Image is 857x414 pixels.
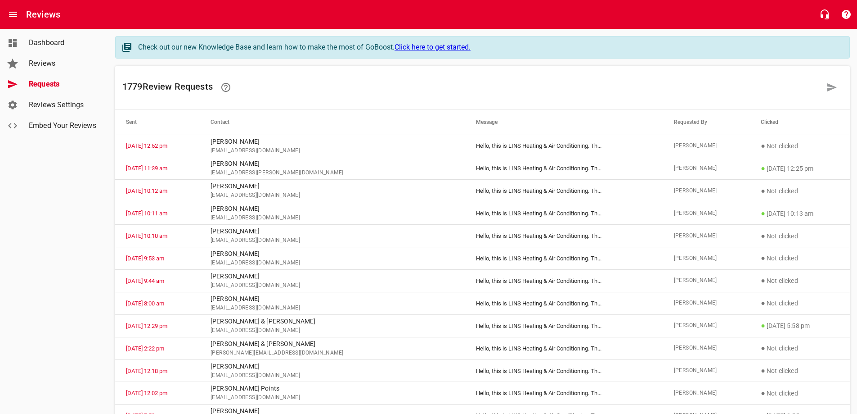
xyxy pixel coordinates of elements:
[211,214,454,223] span: [EMAIL_ADDRESS][DOMAIN_NAME]
[211,272,454,281] p: [PERSON_NAME]
[211,182,454,191] p: [PERSON_NAME]
[126,300,164,307] a: [DATE] 8:00 am
[395,43,471,51] a: Click here to get started.
[761,365,839,376] p: Not clicked
[211,236,454,245] span: [EMAIL_ADDRESS][DOMAIN_NAME]
[761,141,839,151] p: Not clicked
[761,366,765,375] span: ●
[126,187,167,194] a: [DATE] 10:12 am
[126,210,167,217] a: [DATE] 10:11 am
[29,120,97,131] span: Embed Your Reviews
[761,141,765,150] span: ●
[465,269,663,292] td: Hello, this is LINS Heating & Air Conditioning. Th ...
[126,345,164,352] a: [DATE] 2:22 pm
[29,100,97,110] span: Reviews Settings
[29,58,97,69] span: Reviews
[211,294,454,304] p: [PERSON_NAME]
[761,298,839,309] p: Not clicked
[761,253,839,264] p: Not clicked
[211,384,454,393] p: [PERSON_NAME] Points
[122,77,821,98] h6: 1779 Review Request s
[126,232,167,239] a: [DATE] 10:10 am
[211,281,454,290] span: [EMAIL_ADDRESS][DOMAIN_NAME]
[211,227,454,236] p: [PERSON_NAME]
[211,304,454,313] span: [EMAIL_ADDRESS][DOMAIN_NAME]
[814,4,835,25] button: Live Chat
[761,321,765,330] span: ●
[126,142,167,149] a: [DATE] 12:52 pm
[761,320,839,331] p: [DATE] 5:58 pm
[674,232,740,241] span: [PERSON_NAME]
[761,344,765,352] span: ●
[750,109,850,135] th: Clicked
[465,292,663,314] td: Hello, this is LINS Heating & Air Conditioning. Th ...
[761,299,765,307] span: ●
[674,299,740,308] span: [PERSON_NAME]
[126,323,167,329] a: [DATE] 12:29 pm
[761,231,839,241] p: Not clicked
[465,359,663,382] td: Hello, this is LINS Heating & Air Conditioning. Th ...
[211,191,454,200] span: [EMAIL_ADDRESS][DOMAIN_NAME]
[211,204,454,214] p: [PERSON_NAME]
[465,225,663,247] td: Hello, this is LINS Heating & Air Conditioning. Th ...
[126,368,167,374] a: [DATE] 12:18 pm
[761,232,765,240] span: ●
[211,371,454,380] span: [EMAIL_ADDRESS][DOMAIN_NAME]
[761,254,765,262] span: ●
[761,208,839,219] p: [DATE] 10:13 am
[211,137,454,146] p: [PERSON_NAME]
[211,249,454,259] p: [PERSON_NAME]
[211,168,454,177] span: [EMAIL_ADDRESS][PERSON_NAME][DOMAIN_NAME]
[674,209,740,218] span: [PERSON_NAME]
[674,389,740,398] span: [PERSON_NAME]
[465,337,663,359] td: Hello, this is LINS Heating & Air Conditioning. Th ...
[211,259,454,268] span: [EMAIL_ADDRESS][DOMAIN_NAME]
[674,276,740,285] span: [PERSON_NAME]
[761,186,839,196] p: Not clicked
[674,321,740,330] span: [PERSON_NAME]
[211,339,454,349] p: [PERSON_NAME] & [PERSON_NAME]
[761,164,765,173] span: ●
[465,202,663,225] td: Hello, this is LINS Heating & Air Conditioning. Th ...
[761,389,765,397] span: ●
[29,79,97,90] span: Requests
[215,77,237,98] a: Learn how requesting reviews can improve your online presence
[674,344,740,353] span: [PERSON_NAME]
[138,42,840,53] div: Check out our new Knowledge Base and learn how to make the most of GoBoost.
[465,382,663,405] td: Hello, this is LINS Heating & Air Conditioning. Th ...
[674,164,740,173] span: [PERSON_NAME]
[465,135,663,157] td: Hello, this is LINS Heating & Air Conditioning. Th ...
[211,393,454,402] span: [EMAIL_ADDRESS][DOMAIN_NAME]
[26,7,60,22] h6: Reviews
[211,362,454,371] p: [PERSON_NAME]
[761,388,839,399] p: Not clicked
[674,187,740,196] span: [PERSON_NAME]
[674,254,740,263] span: [PERSON_NAME]
[211,349,454,358] span: [PERSON_NAME][EMAIL_ADDRESS][DOMAIN_NAME]
[2,4,24,25] button: Open drawer
[761,209,765,218] span: ●
[465,157,663,180] td: Hello, this is LINS Heating & Air Conditioning. Th ...
[761,276,765,285] span: ●
[465,180,663,202] td: Hello, this is LINS Heating & Air Conditioning. Th ...
[211,159,454,168] p: [PERSON_NAME]
[115,109,200,135] th: Sent
[821,77,843,98] a: Request a review
[835,4,857,25] button: Support Portal
[126,255,164,262] a: [DATE] 9:53 am
[200,109,465,135] th: Contact
[211,146,454,155] span: [EMAIL_ADDRESS][DOMAIN_NAME]
[465,247,663,270] td: Hello, this is LINS Heating & Air Conditioning. Th ...
[126,278,164,284] a: [DATE] 9:44 am
[674,366,740,375] span: [PERSON_NAME]
[761,275,839,286] p: Not clicked
[674,141,740,150] span: [PERSON_NAME]
[761,343,839,354] p: Not clicked
[29,37,97,48] span: Dashboard
[465,109,663,135] th: Message
[126,390,167,396] a: [DATE] 12:02 pm
[211,326,454,335] span: [EMAIL_ADDRESS][DOMAIN_NAME]
[761,163,839,174] p: [DATE] 12:25 pm
[126,165,167,172] a: [DATE] 11:39 am
[761,187,765,195] span: ●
